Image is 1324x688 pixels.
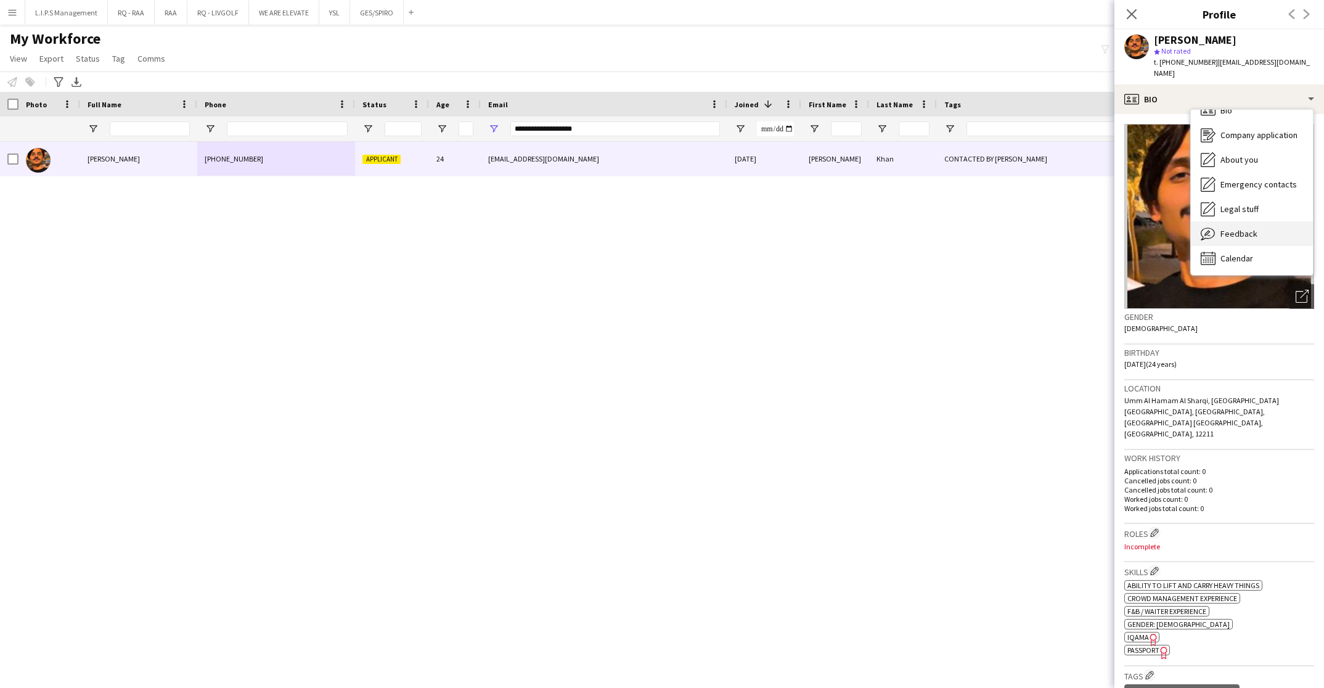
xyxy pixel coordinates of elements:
[133,51,170,67] a: Comms
[1220,129,1297,141] span: Company application
[362,123,374,134] button: Open Filter Menu
[69,75,84,89] app-action-btn: Export XLSX
[205,123,216,134] button: Open Filter Menu
[1124,504,1314,513] p: Worked jobs total count: 0
[26,100,47,109] span: Photo
[227,121,348,136] input: Phone Filter Input
[1124,311,1314,322] h3: Gender
[1124,467,1314,476] p: Applications total count: 0
[1124,347,1314,358] h3: Birthday
[436,100,449,109] span: Age
[944,123,955,134] button: Open Filter Menu
[944,100,961,109] span: Tags
[488,123,499,134] button: Open Filter Menu
[88,123,99,134] button: Open Filter Menu
[1124,359,1177,369] span: [DATE] (24 years)
[1124,324,1198,333] span: [DEMOGRAPHIC_DATA]
[1127,633,1149,642] span: IQAMA
[1127,620,1230,629] span: Gender: [DEMOGRAPHIC_DATA]
[88,154,140,163] span: [PERSON_NAME]
[877,100,913,109] span: Last Name
[10,30,100,48] span: My Workforce
[1191,197,1313,221] div: Legal stuff
[362,155,401,164] span: Applicant
[25,1,108,25] button: L.I.P.S Management
[51,75,66,89] app-action-btn: Advanced filters
[1127,594,1237,603] span: Crowd management experience
[1114,6,1324,22] h3: Profile
[966,121,1205,136] input: Tags Filter Input
[1127,645,1159,655] span: Passport
[1124,526,1314,539] h3: Roles
[71,51,105,67] a: Status
[108,1,155,25] button: RQ - RAA
[76,53,100,64] span: Status
[735,123,746,134] button: Open Filter Menu
[1191,98,1313,123] div: Bio
[187,1,249,25] button: RQ - LIVGOLF
[5,51,32,67] a: View
[319,1,350,25] button: YSL
[1154,57,1310,78] span: | [EMAIL_ADDRESS][DOMAIN_NAME]
[481,142,727,176] div: [EMAIL_ADDRESS][DOMAIN_NAME]
[1124,669,1314,682] h3: Tags
[1220,203,1259,215] span: Legal stuff
[1191,221,1313,246] div: Feedback
[205,100,226,109] span: Phone
[1124,396,1279,439] span: Umm Al Hamam Al Sharqi, [GEOGRAPHIC_DATA] [GEOGRAPHIC_DATA], [GEOGRAPHIC_DATA], [GEOGRAPHIC_DATA]...
[1191,172,1313,197] div: Emergency contacts
[877,123,888,134] button: Open Filter Menu
[39,53,63,64] span: Export
[88,100,121,109] span: Full Name
[1124,476,1314,485] p: Cancelled jobs count: 0
[137,53,165,64] span: Comms
[1124,494,1314,504] p: Worked jobs count: 0
[1289,284,1314,309] div: Open photos pop-in
[155,1,187,25] button: RAA
[10,53,27,64] span: View
[1220,179,1297,190] span: Emergency contacts
[727,142,801,176] div: [DATE]
[1114,84,1324,114] div: Bio
[436,123,447,134] button: Open Filter Menu
[107,51,130,67] a: Tag
[510,121,720,136] input: Email Filter Input
[899,121,930,136] input: Last Name Filter Input
[1154,35,1236,46] div: [PERSON_NAME]
[937,142,1212,176] div: CONTACTED BY [PERSON_NAME]
[869,142,937,176] div: Khan
[1124,124,1314,309] img: Crew avatar or photo
[809,123,820,134] button: Open Filter Menu
[809,100,846,109] span: First Name
[1124,565,1314,578] h3: Skills
[197,142,355,176] div: [PHONE_NUMBER]
[1191,246,1313,271] div: Calendar
[488,100,508,109] span: Email
[1127,607,1206,616] span: F&B / Waiter experience
[385,121,422,136] input: Status Filter Input
[1127,581,1259,590] span: Ability to lift and carry heavy things
[1220,228,1257,239] span: Feedback
[801,142,869,176] div: [PERSON_NAME]
[735,100,759,109] span: Joined
[1191,147,1313,172] div: About you
[1220,253,1253,264] span: Calendar
[1124,485,1314,494] p: Cancelled jobs total count: 0
[459,121,473,136] input: Age Filter Input
[350,1,404,25] button: GES/SPIRO
[831,121,862,136] input: First Name Filter Input
[1124,383,1314,394] h3: Location
[1161,46,1191,55] span: Not rated
[429,142,481,176] div: 24
[26,148,51,173] img: Zeeshan Khan
[35,51,68,67] a: Export
[1220,154,1258,165] span: About you
[110,121,190,136] input: Full Name Filter Input
[1154,57,1218,67] span: t. [PHONE_NUMBER]
[1124,542,1314,551] p: Incomplete
[1191,123,1313,147] div: Company application
[112,53,125,64] span: Tag
[1124,453,1314,464] h3: Work history
[1220,105,1232,116] span: Bio
[362,100,386,109] span: Status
